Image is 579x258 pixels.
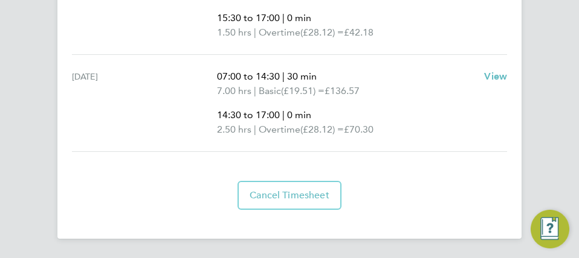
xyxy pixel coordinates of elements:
[281,85,325,96] span: (£19.51) =
[217,124,251,135] span: 2.50 hrs
[254,124,256,135] span: |
[217,71,280,82] span: 07:00 to 14:30
[217,27,251,38] span: 1.50 hrs
[531,210,569,248] button: Engage Resource Center
[217,109,280,121] span: 14:30 to 17:00
[282,109,285,121] span: |
[287,109,311,121] span: 0 min
[287,12,311,24] span: 0 min
[282,71,285,82] span: |
[325,85,360,96] span: £136.57
[259,25,300,40] span: Overtime
[344,124,374,135] span: £70.30
[344,27,374,38] span: £42.18
[484,69,507,84] a: View
[254,85,256,96] span: |
[217,12,280,24] span: 15:30 to 17:00
[282,12,285,24] span: |
[287,71,317,82] span: 30 min
[217,85,251,96] span: 7.00 hrs
[259,122,300,137] span: Overtime
[484,71,507,82] span: View
[259,84,281,98] span: Basic
[72,69,217,137] div: [DATE]
[300,27,344,38] span: (£28.12) =
[300,124,344,135] span: (£28.12) =
[250,189,329,201] span: Cancel Timesheet
[254,27,256,38] span: |
[238,181,341,210] button: Cancel Timesheet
